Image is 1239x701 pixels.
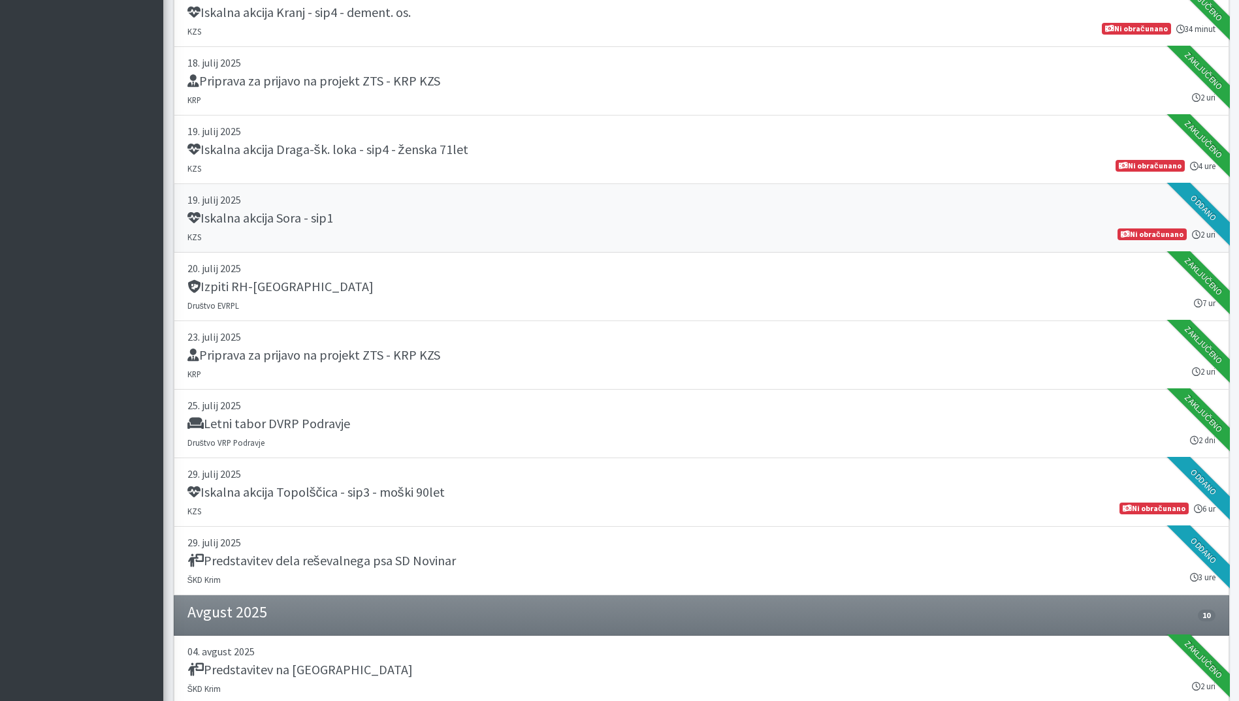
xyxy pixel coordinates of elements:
[187,416,350,431] h5: Letni tabor DVRP Podravje
[187,644,1215,659] p: 04. avgust 2025
[174,253,1229,321] a: 20. julij 2025 Izpiti RH-[GEOGRAPHIC_DATA] Društvo EVRPL 7 ur Zaključeno
[187,484,445,500] h5: Iskalna akcija Topolščica - sip3 - moški 90let
[1119,503,1188,514] span: Ni obračunano
[187,574,221,585] small: ŠKD Krim
[1102,23,1170,35] span: Ni obračunano
[187,437,265,448] small: Društvo VRP Podravje
[187,369,201,379] small: KRP
[174,184,1229,253] a: 19. julij 2025 Iskalna akcija Sora - sip1 KZS 2 uri Ni obračunano Oddano
[187,55,1215,70] p: 18. julij 2025
[174,321,1229,390] a: 23. julij 2025 Priprava za prijavo na projekt ZTS - KRP KZS KRP 2 uri Zaključeno
[187,535,1215,550] p: 29. julij 2025
[174,47,1229,116] a: 18. julij 2025 Priprava za prijavo na projekt ZTS - KRP KZS KRP 2 uri Zaključeno
[187,123,1215,139] p: 19. julij 2025
[187,662,413,678] h5: Predstavitev na [GEOGRAPHIC_DATA]
[174,116,1229,184] a: 19. julij 2025 Iskalna akcija Draga-šk. loka - sip4 - ženska 71let KZS 4 ure Ni obračunano Zaklju...
[187,466,1215,482] p: 29. julij 2025
[174,390,1229,458] a: 25. julij 2025 Letni tabor DVRP Podravje Društvo VRP Podravje 2 dni Zaključeno
[174,458,1229,527] a: 29. julij 2025 Iskalna akcija Topolščica - sip3 - moški 90let KZS 6 ur Ni obračunano Oddano
[187,683,221,694] small: ŠKD Krim
[1198,610,1215,621] span: 10
[187,95,201,105] small: KRP
[187,5,411,20] h5: Iskalna akcija Kranj - sip4 - dement. os.
[174,527,1229,595] a: 29. julij 2025 Predstavitev dela reševalnega psa SD Novinar ŠKD Krim 3 ure Oddano
[1118,228,1186,240] span: Ni obračunano
[187,73,440,89] h5: Priprava za prijavo na projekt ZTS - KRP KZS
[187,26,201,37] small: KZS
[187,163,201,174] small: KZS
[187,192,1215,208] p: 19. julij 2025
[187,506,201,516] small: KZS
[187,329,1215,345] p: 23. julij 2025
[187,397,1215,413] p: 25. julij 2025
[187,603,267,622] h4: Avgust 2025
[187,553,456,569] h5: Predstavitev dela reševalnega psa SD Novinar
[1116,160,1184,172] span: Ni obračunano
[187,232,201,242] small: KZS
[187,347,440,363] h5: Priprava za prijavo na projekt ZTS - KRP KZS
[187,210,333,226] h5: Iskalna akcija Sora - sip1
[187,142,468,157] h5: Iskalna akcija Draga-šk. loka - sip4 - ženska 71let
[187,279,374,294] h5: Izpiti RH-[GEOGRAPHIC_DATA]
[187,300,239,311] small: Društvo EVRPL
[187,260,1215,276] p: 20. julij 2025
